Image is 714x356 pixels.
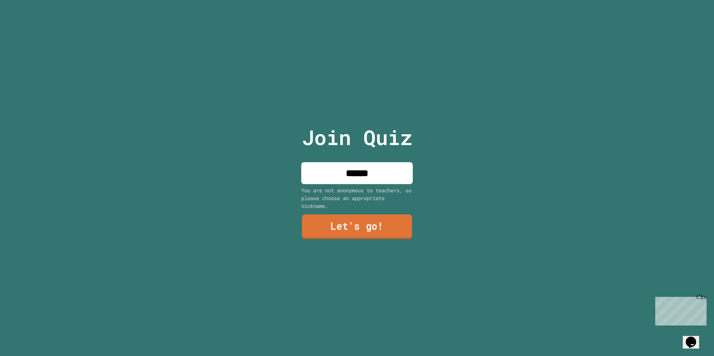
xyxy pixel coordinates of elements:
[302,122,412,153] p: Join Quiz
[302,215,412,239] a: Let's go!
[652,294,707,325] iframe: chat widget
[3,3,51,47] div: Chat with us now!Close
[301,186,413,210] div: You are not anonymous to teachers, so please choose an appropriate nickname.
[683,326,707,349] iframe: chat widget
